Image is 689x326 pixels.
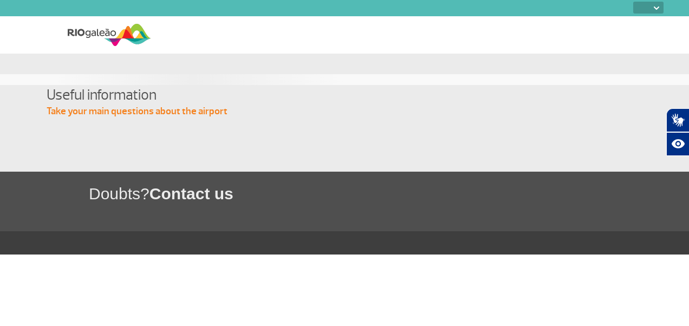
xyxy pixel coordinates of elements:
button: Abrir tradutor de língua de sinais. [666,108,689,132]
h1: Doubts? [89,182,689,205]
h4: Useful information [47,85,653,105]
p: Take your main questions about the airport [47,105,653,118]
button: Abrir recursos assistivos. [666,132,689,156]
span: Contact us [149,185,233,203]
div: Plugin de acessibilidade da Hand Talk. [666,108,689,156]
